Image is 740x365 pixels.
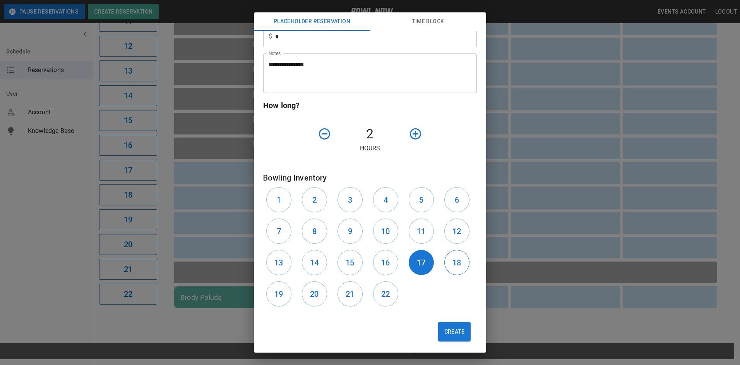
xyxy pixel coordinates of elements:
h6: 21 [346,288,354,300]
button: 4 [373,187,398,212]
h6: How long? [263,99,477,112]
h6: 10 [381,225,390,238]
p: Hours [263,144,477,153]
button: 21 [337,281,363,306]
h6: 5 [419,194,423,206]
h6: 6 [455,194,459,206]
button: 1 [266,187,291,212]
button: 13 [266,250,291,275]
button: Time Block [370,12,486,31]
button: 12 [444,219,469,244]
h6: 2 [312,194,317,206]
h6: 18 [452,257,461,269]
h6: 13 [274,257,283,269]
h6: 15 [346,257,354,269]
button: 2 [302,187,327,212]
button: 20 [302,281,327,306]
button: 5 [409,187,434,212]
h6: 16 [381,257,390,269]
h6: 11 [417,225,425,238]
button: Create [438,322,471,341]
button: Placeholder Reservation [254,12,370,31]
button: 11 [409,219,434,244]
button: 19 [266,281,291,306]
button: 17 [409,250,434,275]
h6: 7 [277,225,281,238]
h4: 2 [334,126,406,142]
h6: 8 [312,225,317,238]
h6: 1 [277,194,281,206]
button: 3 [337,187,363,212]
button: 8 [302,219,327,244]
button: 22 [373,281,398,306]
h6: Bowling Inventory [263,172,477,184]
p: $ [269,32,272,41]
button: 15 [337,250,363,275]
h6: 17 [417,257,425,269]
button: 10 [373,219,398,244]
h6: 19 [274,288,283,300]
h6: 12 [452,225,461,238]
h6: 20 [310,288,319,300]
button: 6 [444,187,469,212]
button: 9 [337,219,363,244]
h6: 3 [348,194,352,206]
h6: 14 [310,257,319,269]
button: 7 [266,219,291,244]
button: 14 [302,250,327,275]
h6: 22 [381,288,390,300]
h6: 9 [348,225,352,238]
button: 16 [373,250,398,275]
button: 18 [444,250,469,275]
h6: 4 [384,194,388,206]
